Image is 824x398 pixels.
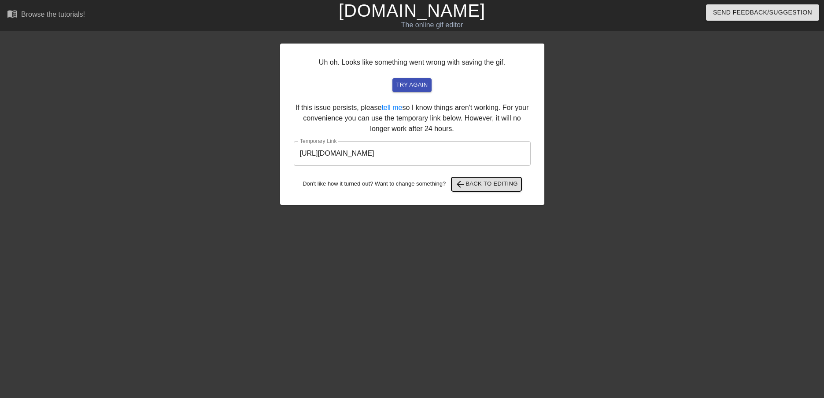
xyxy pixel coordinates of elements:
[451,177,521,191] button: Back to Editing
[396,80,428,90] span: try again
[21,11,85,18] div: Browse the tutorials!
[339,1,485,20] a: [DOMAIN_NAME]
[455,179,466,190] span: arrow_back
[455,179,518,190] span: Back to Editing
[381,104,402,111] a: tell me
[294,177,531,191] div: Don't like how it turned out? Want to change something?
[279,20,585,30] div: The online gif editor
[294,141,531,166] input: bare
[7,8,18,19] span: menu_book
[280,44,544,205] div: Uh oh. Looks like something went wrong with saving the gif. If this issue persists, please so I k...
[713,7,812,18] span: Send Feedback/Suggestion
[392,78,431,92] button: try again
[706,4,819,21] button: Send Feedback/Suggestion
[7,8,85,22] a: Browse the tutorials!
